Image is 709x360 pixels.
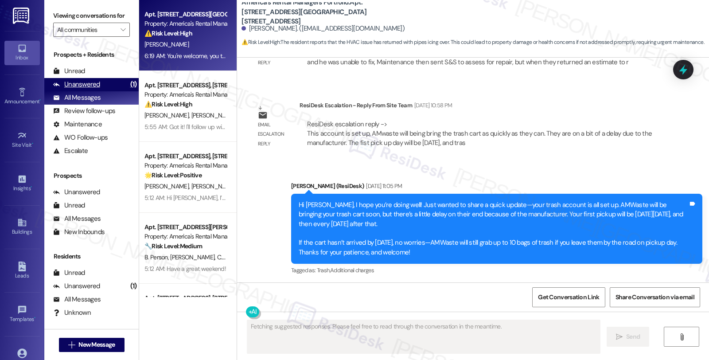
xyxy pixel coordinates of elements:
[607,327,650,347] button: Send
[53,295,101,304] div: All Messages
[144,52,350,60] div: 6:19 AM: You're welcome, you too have a great [DATE] and a wonderful weekend!
[144,111,191,119] span: [PERSON_NAME]
[299,200,688,258] div: Hi [PERSON_NAME], I hope you’re doing well! Just wanted to share a quick update—your trash accoun...
[191,111,236,119] span: [PERSON_NAME]
[538,293,599,302] span: Get Conversation Link
[364,181,402,191] div: [DATE] 11:05 PM
[242,38,704,47] span: : The resident reports that the HVAC issue has returned with pipes icing over. This could lead to...
[144,265,226,273] div: 5:12 AM: Have a great weekend!
[191,182,236,190] span: [PERSON_NAME]
[44,171,139,180] div: Prospects
[626,332,640,341] span: Send
[53,188,100,197] div: Unanswered
[317,266,330,274] span: Trash ,
[4,41,40,65] a: Inbox
[4,215,40,239] a: Buildings
[53,268,85,278] div: Unread
[144,232,226,241] div: Property: America's Rental Managers Portfolio
[307,120,652,148] div: ResiDesk escalation reply -> This account is set up, AMwaste will being bring the trash cart as q...
[53,67,85,76] div: Unread
[412,101,452,110] div: [DATE] 10:58 PM
[610,287,700,307] button: Share Conversation via email
[4,172,40,196] a: Insights •
[34,315,35,321] span: •
[144,293,226,303] div: Apt. [STREET_ADDRESS], [STREET_ADDRESS]
[144,123,488,131] div: 5:55 AM: Got it! I'll follow up with the team and will keep you posted when we have an update. Le...
[616,293,694,302] span: Share Conversation via email
[31,184,32,190] span: •
[144,182,191,190] span: [PERSON_NAME]
[4,128,40,152] a: Site Visit •
[53,308,91,317] div: Unknown
[144,223,226,232] div: Apt. [STREET_ADDRESS][PERSON_NAME], [STREET_ADDRESS][PERSON_NAME]
[53,93,101,102] div: All Messages
[144,100,192,108] strong: ⚠️ Risk Level: High
[144,81,226,90] div: Apt. [STREET_ADDRESS], [STREET_ADDRESS]
[242,24,405,33] div: [PERSON_NAME]. ([EMAIL_ADDRESS][DOMAIN_NAME])
[53,133,108,142] div: WO Follow-ups
[68,341,75,348] i: 
[242,39,280,46] strong: ⚠️ Risk Level: High
[32,141,33,147] span: •
[128,279,139,293] div: (1)
[59,338,125,352] button: New Message
[53,282,100,291] div: Unanswered
[144,152,226,161] div: Apt. [STREET_ADDRESS], [STREET_ADDRESS]
[144,253,170,261] span: B. Person
[44,252,139,261] div: Residents
[217,253,246,261] span: C. Personsr
[53,214,101,223] div: All Messages
[247,320,600,353] textarea: Fetching suggested responses. Please feel free to read through the conversation in the meantime.
[144,161,226,170] div: Property: America's Rental Managers Portfolio
[258,120,292,149] div: Email escalation reply
[39,97,41,103] span: •
[144,10,226,19] div: Apt. [STREET_ADDRESS][GEOGRAPHIC_DATA][STREET_ADDRESS]
[171,253,218,261] span: [PERSON_NAME]
[144,194,643,202] div: 5:12 AM: Hi [PERSON_NAME], I’m glad your latest work order has been completed to your satisfactio...
[78,340,115,349] span: New Message
[144,19,226,28] div: Property: America's Rental Managers Portfolio
[291,181,702,194] div: [PERSON_NAME] (ResiDesk)
[53,201,85,210] div: Unread
[57,23,116,37] input: All communities
[678,333,685,340] i: 
[53,146,88,156] div: Escalate
[144,90,226,99] div: Property: America's Rental Managers Portfolio
[53,106,115,116] div: Review follow-ups
[44,50,139,59] div: Prospects + Residents
[616,333,623,340] i: 
[291,264,702,277] div: Tagged as:
[300,101,662,113] div: ResiDesk Escalation - Reply From Site Team
[144,242,202,250] strong: 🔧 Risk Level: Medium
[4,302,40,326] a: Templates •
[121,26,125,33] i: 
[144,29,192,37] strong: ⚠️ Risk Level: High
[532,287,605,307] button: Get Conversation Link
[53,227,105,237] div: New Inbounds
[53,80,100,89] div: Unanswered
[144,40,189,48] span: [PERSON_NAME]
[13,8,31,24] img: ResiDesk Logo
[53,9,130,23] label: Viewing conversations for
[4,259,40,283] a: Leads
[330,266,374,274] span: Additional charges
[128,78,139,91] div: (1)
[144,171,202,179] strong: 🌟 Risk Level: Positive
[53,120,102,129] div: Maintenance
